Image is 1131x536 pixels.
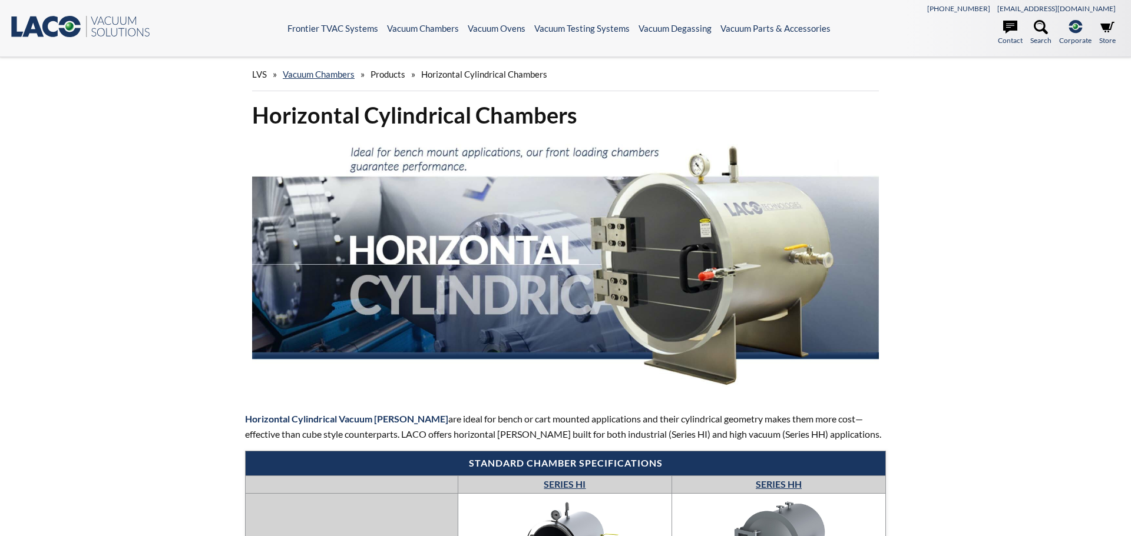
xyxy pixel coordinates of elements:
a: SERIES HH [756,478,802,490]
a: Vacuum Ovens [468,23,525,34]
h1: Horizontal Cylindrical Chambers [252,101,879,129]
strong: Horizontal Cylindrical Vacuum [PERSON_NAME] [245,413,448,424]
a: [PHONE_NUMBER] [927,4,990,13]
span: Horizontal Cylindrical Chambers [421,69,547,79]
p: are ideal for bench or cart mounted applications and their cylindrical geometry makes them more c... [245,411,886,441]
a: [EMAIL_ADDRESS][DOMAIN_NAME] [997,4,1116,13]
a: Frontier TVAC Systems [287,23,378,34]
a: Contact [998,20,1023,46]
a: Vacuum Chambers [387,23,459,34]
a: SERIES HI [544,478,586,490]
a: Vacuum Degassing [639,23,712,34]
span: Corporate [1059,35,1092,46]
img: Horizontal Cylindrical header [252,139,879,389]
a: Vacuum Testing Systems [534,23,630,34]
a: Vacuum Parts & Accessories [720,23,831,34]
span: LVS [252,69,267,79]
a: Store [1099,20,1116,46]
a: Vacuum Chambers [283,69,355,79]
a: Search [1030,20,1051,46]
h4: Standard chamber specifications [252,457,879,470]
div: » » » [252,58,879,91]
span: Products [371,69,405,79]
